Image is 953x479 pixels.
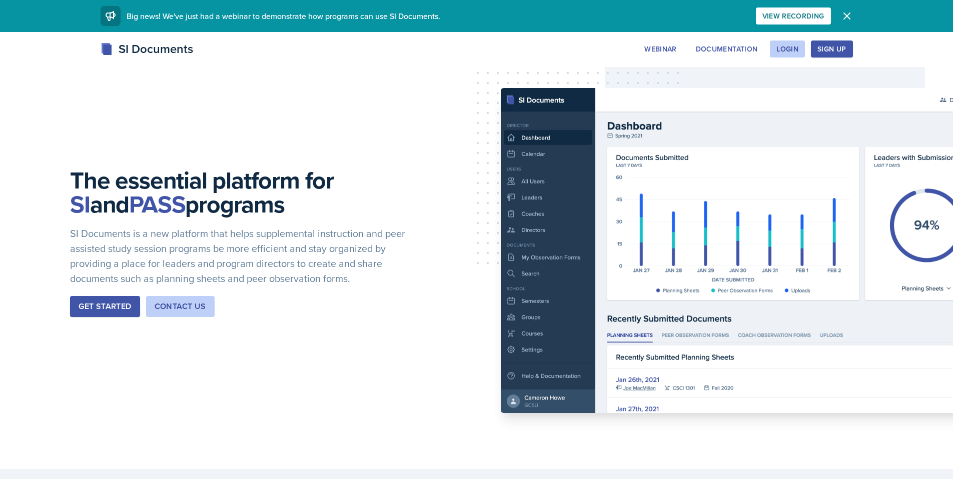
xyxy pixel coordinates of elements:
div: SI Documents [101,40,193,58]
button: View Recording [756,7,831,24]
button: Sign Up [811,40,852,57]
div: Get Started [79,300,131,312]
div: Contact Us [155,300,206,312]
button: Webinar [638,40,683,57]
button: Login [770,40,805,57]
div: Login [776,45,798,53]
div: Sign Up [817,45,846,53]
span: Big news! We've just had a webinar to demonstrate how programs can use SI Documents. [127,10,440,21]
div: Webinar [644,45,676,53]
button: Documentation [689,40,764,57]
button: Get Started [70,296,140,317]
button: Contact Us [146,296,215,317]
div: Documentation [696,45,758,53]
div: View Recording [762,12,824,20]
